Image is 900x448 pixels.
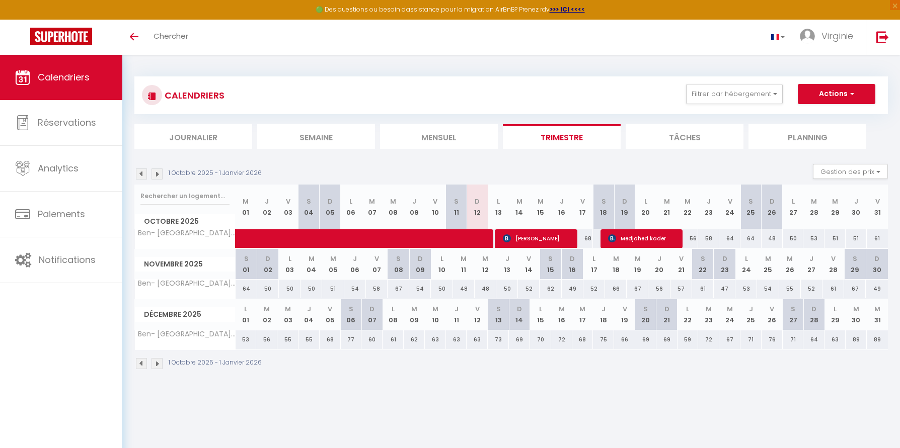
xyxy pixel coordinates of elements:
th: 19 [614,299,635,330]
abbr: D [664,304,669,314]
abbr: J [707,197,711,206]
abbr: M [516,197,522,206]
th: 14 [518,249,540,280]
span: [PERSON_NAME] [503,229,573,248]
div: 53 [236,330,257,349]
div: 63 [824,330,846,349]
div: 69 [656,330,678,349]
abbr: M [765,254,771,263]
div: 67 [844,280,866,298]
span: Réservations [38,116,96,129]
div: 62 [404,330,425,349]
th: 18 [593,185,614,229]
abbr: L [349,197,352,206]
th: 17 [572,299,593,330]
abbr: J [353,254,357,263]
th: 18 [593,299,614,330]
abbr: M [330,254,336,263]
th: 18 [605,249,627,280]
abbr: D [770,197,775,206]
div: 57 [670,280,692,298]
th: 02 [257,249,279,280]
div: 50 [496,280,518,298]
abbr: L [686,304,689,314]
th: 12 [475,249,496,280]
th: 07 [366,249,388,280]
div: 49 [562,280,583,298]
abbr: J [602,304,606,314]
abbr: L [497,197,500,206]
abbr: D [622,197,627,206]
abbr: M [243,197,249,206]
th: 20 [648,249,670,280]
abbr: M [613,254,619,263]
div: 58 [698,229,719,248]
abbr: J [560,197,564,206]
div: 64 [740,229,762,248]
abbr: L [392,304,395,314]
div: 89 [846,330,867,349]
th: 05 [320,185,341,229]
abbr: D [570,254,575,263]
div: 56 [678,229,699,248]
th: 12 [467,299,488,330]
abbr: V [527,254,531,263]
div: 89 [867,330,888,349]
th: 06 [341,185,362,229]
p: 1 Octobre 2025 - 1 Janvier 2026 [169,168,262,178]
th: 27 [783,299,804,330]
abbr: J [749,304,753,314]
th: 15 [540,249,561,280]
th: 01 [236,299,257,330]
button: Actions [798,84,875,104]
abbr: M [727,304,733,314]
th: 29 [824,185,846,229]
abbr: S [643,304,648,314]
div: 70 [530,330,551,349]
abbr: M [874,304,880,314]
th: 15 [530,185,551,229]
th: 25 [740,299,762,330]
span: Analytics [38,162,79,174]
a: Chercher [146,20,196,55]
li: Mensuel [380,124,498,149]
a: ... Virginie [792,20,866,55]
th: 23 [698,299,719,330]
h3: CALENDRIERS [162,84,224,107]
abbr: M [559,304,565,314]
th: 13 [488,299,509,330]
abbr: L [288,254,291,263]
th: 28 [822,249,844,280]
abbr: M [832,197,838,206]
th: 08 [388,249,409,280]
span: Chercher [154,31,188,41]
div: 48 [475,280,496,298]
th: 26 [779,249,801,280]
abbr: S [496,304,501,314]
abbr: J [412,197,416,206]
th: 04 [301,249,322,280]
div: 56 [648,280,670,298]
div: 50 [431,280,453,298]
span: Octobre 2025 [135,214,235,229]
div: 54 [344,280,366,298]
li: Trimestre [503,124,621,149]
abbr: D [418,254,423,263]
abbr: V [831,254,836,263]
div: 61 [867,229,888,248]
th: 21 [656,185,678,229]
th: 11 [446,299,467,330]
th: 10 [425,299,446,330]
th: 01 [236,185,257,229]
th: 29 [844,249,866,280]
button: Filtrer par hébergement [686,84,783,104]
div: 71 [740,330,762,349]
div: 67 [719,330,740,349]
button: Gestion des prix [813,164,888,179]
th: 31 [867,299,888,330]
div: 52 [583,280,605,298]
abbr: J [307,304,311,314]
div: 66 [614,330,635,349]
abbr: V [374,254,379,263]
th: 01 [236,249,257,280]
